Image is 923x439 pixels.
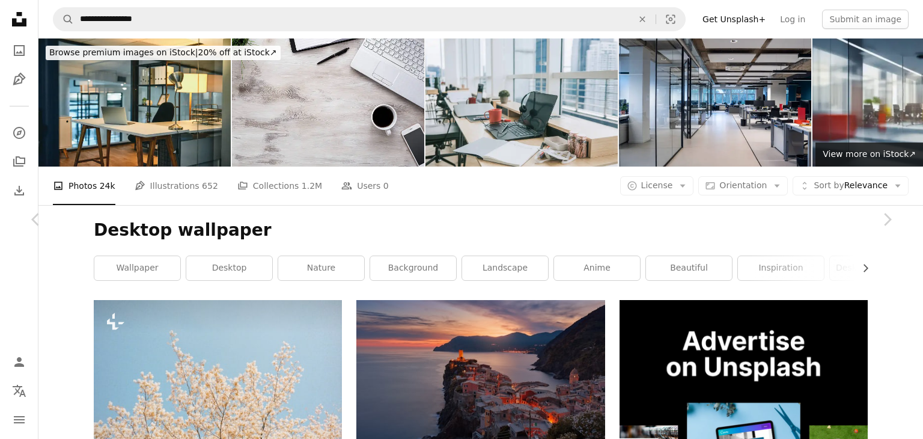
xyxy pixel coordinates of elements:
[7,38,31,63] a: Photos
[656,8,685,31] button: Visual search
[814,180,888,192] span: Relevance
[620,176,694,195] button: License
[341,167,389,205] a: Users 0
[738,256,824,280] a: inspiration
[53,7,686,31] form: Find visuals sitewide
[814,180,844,190] span: Sort by
[278,256,364,280] a: nature
[94,377,342,388] a: a tree with white flowers against a blue sky
[646,256,732,280] a: beautiful
[830,256,916,280] a: desktop background
[823,149,916,159] span: View more on iStock ↗
[619,38,811,167] img: Interior Of An Empty Modern Loft Office open space
[383,179,389,192] span: 0
[49,48,198,57] span: Browse premium images on iStock |
[629,8,656,31] button: Clear
[232,38,424,167] img: Empty workplace
[719,180,767,190] span: Orientation
[641,180,673,190] span: License
[186,256,272,280] a: desktop
[302,179,322,192] span: 1.2M
[49,48,277,57] span: 20% off at iStock ↗
[7,379,31,403] button: Language
[7,408,31,432] button: Menu
[135,167,218,205] a: Illustrations 652
[695,10,773,29] a: Get Unsplash+
[94,256,180,280] a: wallpaper
[53,8,74,31] button: Search Unsplash
[356,377,605,388] a: aerial view of village on mountain cliff during orange sunset
[7,67,31,91] a: Illustrations
[94,219,868,241] h1: Desktop wallpaper
[851,162,923,277] a: Next
[554,256,640,280] a: anime
[462,256,548,280] a: landscape
[38,38,288,67] a: Browse premium images on iStock|20% off at iStock↗
[7,121,31,145] a: Explore
[237,167,322,205] a: Collections 1.2M
[793,176,909,195] button: Sort byRelevance
[38,38,231,167] img: This is where you'll work the nightshift
[202,179,218,192] span: 652
[822,10,909,29] button: Submit an image
[773,10,812,29] a: Log in
[7,150,31,174] a: Collections
[370,256,456,280] a: background
[815,143,923,167] a: View more on iStock↗
[7,350,31,374] a: Log in / Sign up
[698,176,788,195] button: Orientation
[425,38,618,167] img: Co sharing office with open plan concept with laptop, file folder documents , stationeries and no...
